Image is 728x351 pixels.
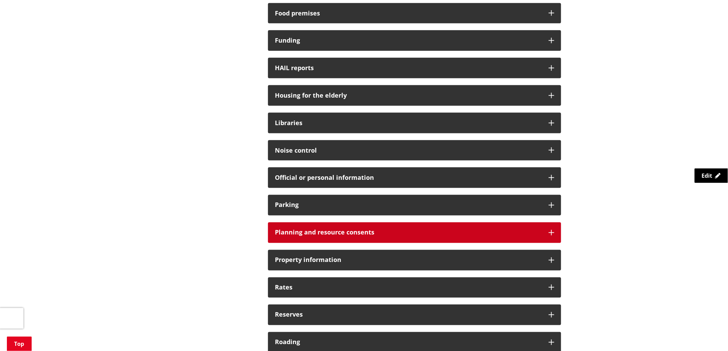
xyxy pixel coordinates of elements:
[275,339,542,346] h3: Roading
[275,257,542,264] h3: Property information
[275,174,542,181] h3: Official or personal information
[275,10,542,17] h3: Food premises
[275,311,542,318] h3: Reserves
[696,322,721,347] iframe: Messenger Launcher
[275,65,542,72] h3: HAIL reports
[7,337,32,351] a: Top
[275,92,542,99] h3: Housing for the elderly
[695,168,728,183] a: Edit
[275,284,542,291] h3: Rates
[275,202,542,209] h3: Parking
[275,120,542,127] h3: Libraries
[275,37,542,44] h3: Funding
[275,147,542,154] h3: Noise control
[275,229,542,236] h3: Planning and resource consents
[702,172,713,179] span: Edit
